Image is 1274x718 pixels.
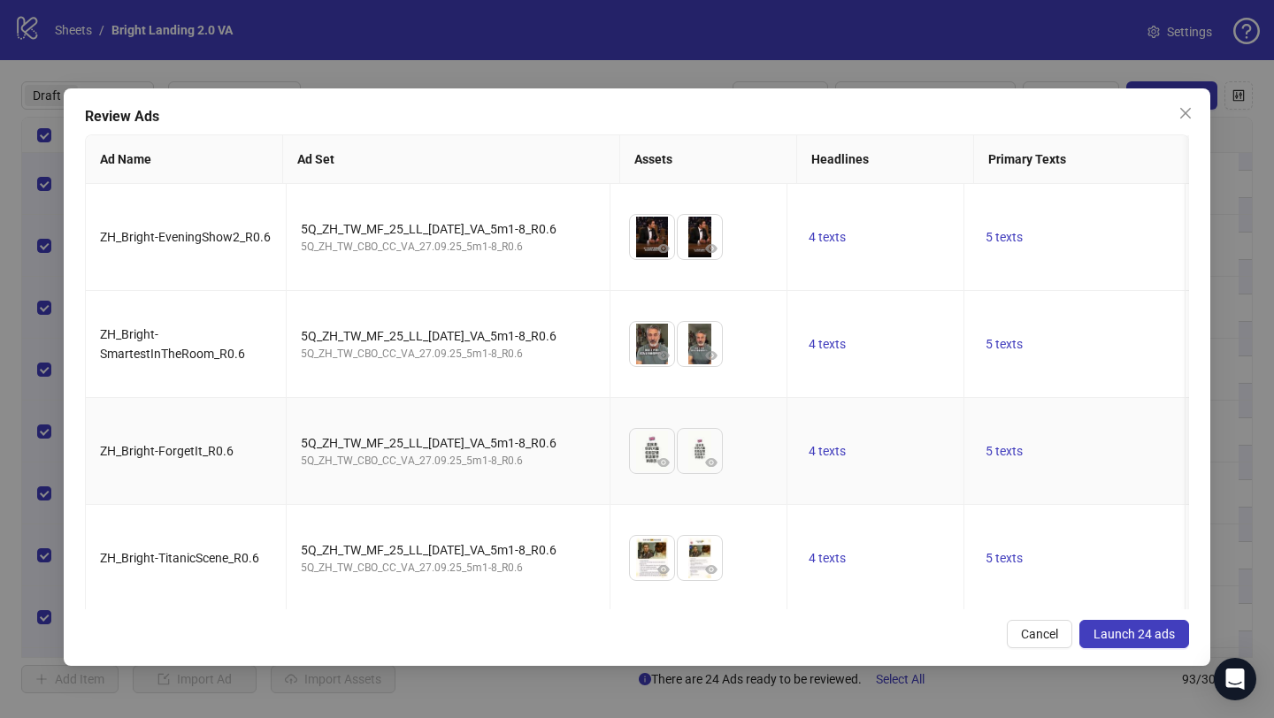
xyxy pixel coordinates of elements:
div: 5Q_ZH_TW_MF_25_LL_[DATE]_VA_5m1-8_R0.6 [301,326,595,346]
span: 5 texts [986,551,1023,565]
span: ZH_Bright-TitanicScene_R0.6 [100,551,259,565]
div: 5Q_ZH_TW_CBO_CC_VA_27.09.25_5m1-8_R0.6 [301,346,595,363]
span: 4 texts [809,230,846,244]
button: Preview [653,559,674,580]
th: Ad Name [86,135,283,184]
div: Open Intercom Messenger [1214,658,1256,700]
span: ZH_Bright-ForgetIt_R0.6 [100,444,234,458]
span: 4 texts [809,551,846,565]
div: 5Q_ZH_TW_CBO_CC_VA_27.09.25_5m1-8_R0.6 [301,560,595,577]
th: Headlines [797,135,974,184]
span: ZH_Bright-EveningShow2_R0.6 [100,230,271,244]
th: Assets [620,135,797,184]
button: 5 texts [979,333,1030,355]
div: 5Q_ZH_TW_MF_25_LL_[DATE]_VA_5m1-8_R0.6 [301,433,595,453]
img: Asset 2 [678,215,722,259]
span: ZH_Bright-SmartestInTheRoom_R0.6 [100,327,245,361]
button: Preview [701,452,722,473]
span: 5 texts [986,444,1023,458]
button: Preview [653,452,674,473]
button: Preview [653,345,674,366]
span: eye [657,456,670,469]
span: eye [705,456,718,469]
img: Asset 1 [630,322,674,366]
img: Asset 1 [630,429,674,473]
div: 5Q_ZH_TW_MF_25_LL_[DATE]_VA_5m1-8_R0.6 [301,540,595,560]
span: eye [705,349,718,362]
span: eye [705,242,718,255]
img: Asset 2 [678,322,722,366]
th: Ad Set [283,135,620,184]
span: eye [657,349,670,362]
th: Primary Texts [974,135,1195,184]
div: 5Q_ZH_TW_CBO_CC_VA_27.09.25_5m1-8_R0.6 [301,239,595,256]
span: Cancel [1021,627,1058,641]
button: 4 texts [802,333,853,355]
span: 4 texts [809,337,846,351]
button: Launch 24 ads [1079,620,1189,648]
span: close [1178,106,1193,120]
button: Close [1171,99,1200,127]
button: Preview [701,559,722,580]
span: 5 texts [986,230,1023,244]
button: 5 texts [979,440,1030,462]
button: Preview [701,345,722,366]
div: 5Q_ZH_TW_CBO_CC_VA_27.09.25_5m1-8_R0.6 [301,453,595,470]
span: eye [705,563,718,576]
button: 4 texts [802,440,853,462]
button: Preview [701,238,722,259]
div: Review Ads [85,106,1189,127]
button: 4 texts [802,226,853,248]
img: Asset 2 [678,536,722,580]
span: 5 texts [986,337,1023,351]
img: Asset 2 [678,429,722,473]
span: Launch 24 ads [1094,627,1175,641]
img: Asset 1 [630,215,674,259]
button: Preview [653,238,674,259]
button: 4 texts [802,547,853,569]
div: 5Q_ZH_TW_MF_25_LL_[DATE]_VA_5m1-8_R0.6 [301,219,595,239]
img: Asset 1 [630,536,674,580]
span: eye [657,242,670,255]
button: 5 texts [979,226,1030,248]
button: 5 texts [979,547,1030,569]
span: 4 texts [809,444,846,458]
button: Cancel [1007,620,1072,648]
span: eye [657,563,670,576]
